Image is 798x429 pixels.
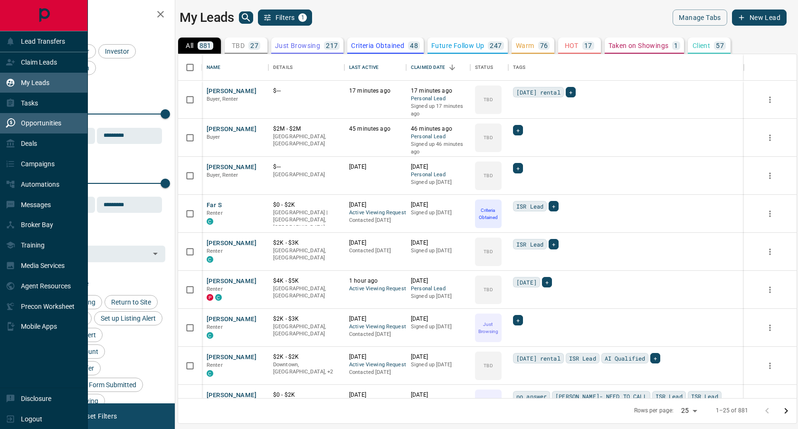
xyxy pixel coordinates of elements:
p: $2K - $3K [273,315,340,323]
span: ISR Lead [691,391,718,401]
div: condos.ca [207,370,213,377]
span: 1 [299,14,306,21]
p: 76 [540,42,548,49]
div: + [566,87,576,97]
span: + [569,87,572,97]
span: ISR Lead [655,391,683,401]
p: Midtown | Central, Toronto [273,361,340,376]
p: TBD [232,42,245,49]
p: Contacted [DATE] [349,217,401,224]
p: Signed up 17 minutes ago [411,103,465,117]
button: more [763,245,777,259]
div: + [513,315,523,325]
p: [DATE] [411,391,465,399]
p: TBD [484,362,493,369]
p: 881 [199,42,211,49]
p: [DATE] [411,353,465,361]
p: TBD [484,248,493,255]
button: more [763,93,777,107]
span: Personal Lead [411,171,465,179]
p: Taken on Showings [608,42,669,49]
span: + [516,163,520,173]
p: [DATE] [349,239,401,247]
p: [DATE] [349,391,401,399]
span: Buyer [207,134,220,140]
button: search button [239,11,253,24]
div: condos.ca [207,218,213,225]
p: $2K - $3K [273,239,340,247]
p: HOT [565,42,579,49]
p: [DATE] [349,315,401,323]
p: 17 [584,42,592,49]
p: Warm [516,42,534,49]
button: [PERSON_NAME] [207,391,256,400]
p: TBD [484,134,493,141]
p: Future Follow Up [431,42,484,49]
div: + [513,125,523,135]
h2: Filters [30,10,165,21]
div: condos.ca [207,256,213,263]
button: more [763,207,777,221]
p: Just Browsing [476,397,501,411]
p: Signed up [DATE] [411,323,465,331]
p: [GEOGRAPHIC_DATA] | [GEOGRAPHIC_DATA], [GEOGRAPHIC_DATA] [273,209,340,231]
div: Name [202,54,268,81]
button: Go to next page [777,401,796,420]
div: Set up Listing Alert [94,311,162,325]
span: [DATE] rental [516,87,560,97]
button: more [763,283,777,297]
span: Personal Lead [411,95,465,103]
span: [PERSON_NAME]- NEED TO CALL [555,391,646,401]
div: Tags [508,54,744,81]
p: Signed up [DATE] [411,179,465,186]
p: TBD [484,172,493,179]
p: Signed up [DATE] [411,361,465,369]
p: [DATE] [349,201,401,209]
p: 17 minutes ago [411,87,465,95]
div: Return to Site [104,295,158,309]
button: more [763,359,777,373]
button: Filters1 [258,10,313,26]
p: 1–25 of 881 [716,407,748,415]
p: Contacted [DATE] [349,369,401,376]
p: 27 [250,42,258,49]
span: Renter [207,324,223,330]
p: [GEOGRAPHIC_DATA], [GEOGRAPHIC_DATA] [273,285,340,300]
span: Active Viewing Request [349,323,401,331]
div: Details [273,54,293,81]
p: Signed up [DATE] [411,247,465,255]
p: [GEOGRAPHIC_DATA], [GEOGRAPHIC_DATA] [273,323,340,338]
p: Signed up [DATE] [411,293,465,300]
p: Criteria Obtained [476,207,501,221]
p: Criteria Obtained [351,42,404,49]
p: Signed up [DATE] [411,209,465,217]
div: Name [207,54,221,81]
span: ISR Lead [516,201,543,211]
span: Personal Lead [411,285,465,293]
span: Active Viewing Request [349,285,401,293]
span: Renter [207,286,223,292]
span: + [545,277,549,287]
button: [PERSON_NAME] [207,87,256,96]
button: [PERSON_NAME] [207,315,256,324]
button: more [763,321,777,335]
p: [DATE] [411,201,465,209]
span: Return to Site [108,298,154,306]
span: Renter [207,362,223,368]
div: Last Active [344,54,406,81]
p: Contacted [DATE] [349,331,401,338]
p: $2K - $2K [273,353,340,361]
p: 46 minutes ago [411,125,465,133]
p: [DATE] [411,277,465,285]
span: Active Viewing Request [349,209,401,217]
p: $0 - $2K [273,201,340,209]
div: Claimed Date [411,54,446,81]
p: $2M - $2M [273,125,340,133]
div: + [513,163,523,173]
button: New Lead [732,10,787,26]
p: 57 [716,42,724,49]
span: + [552,239,555,249]
span: AI Qualified [605,353,646,363]
p: All [186,42,193,49]
p: 17 minutes ago [349,87,401,95]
